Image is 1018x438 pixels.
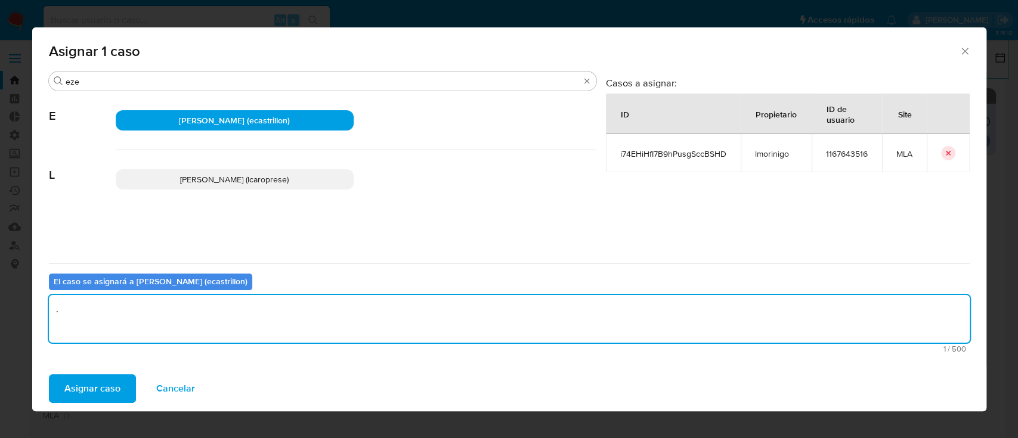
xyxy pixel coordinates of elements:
[606,77,970,89] h3: Casos a asignar:
[179,114,290,126] span: [PERSON_NAME] (ecastrillon)
[64,375,120,402] span: Asignar caso
[959,45,970,56] button: Cerrar ventana
[49,295,970,343] textarea: .
[32,27,986,411] div: assign-modal
[741,100,811,128] div: Propietario
[884,100,926,128] div: Site
[941,146,955,160] button: icon-button
[52,345,966,353] span: Máximo 500 caracteres
[116,110,354,131] div: [PERSON_NAME] (ecastrillon)
[66,76,580,87] input: Buscar analista
[180,173,289,185] span: [PERSON_NAME] (lcaroprese)
[582,76,592,86] button: Borrar
[54,76,63,86] button: Buscar
[54,275,247,287] b: El caso se asignará a [PERSON_NAME] (ecastrillon)
[49,150,116,182] span: L
[896,148,912,159] span: MLA
[141,374,211,403] button: Cancelar
[812,94,881,133] div: ID de usuario
[116,169,354,190] div: [PERSON_NAME] (lcaroprese)
[49,44,960,58] span: Asignar 1 caso
[826,148,868,159] span: 1167643516
[607,100,643,128] div: ID
[156,375,195,402] span: Cancelar
[49,91,116,123] span: E
[49,374,136,403] button: Asignar caso
[755,148,797,159] span: lmorinigo
[620,148,726,159] span: i74EHiHfI7B9hPusgSccBSHD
